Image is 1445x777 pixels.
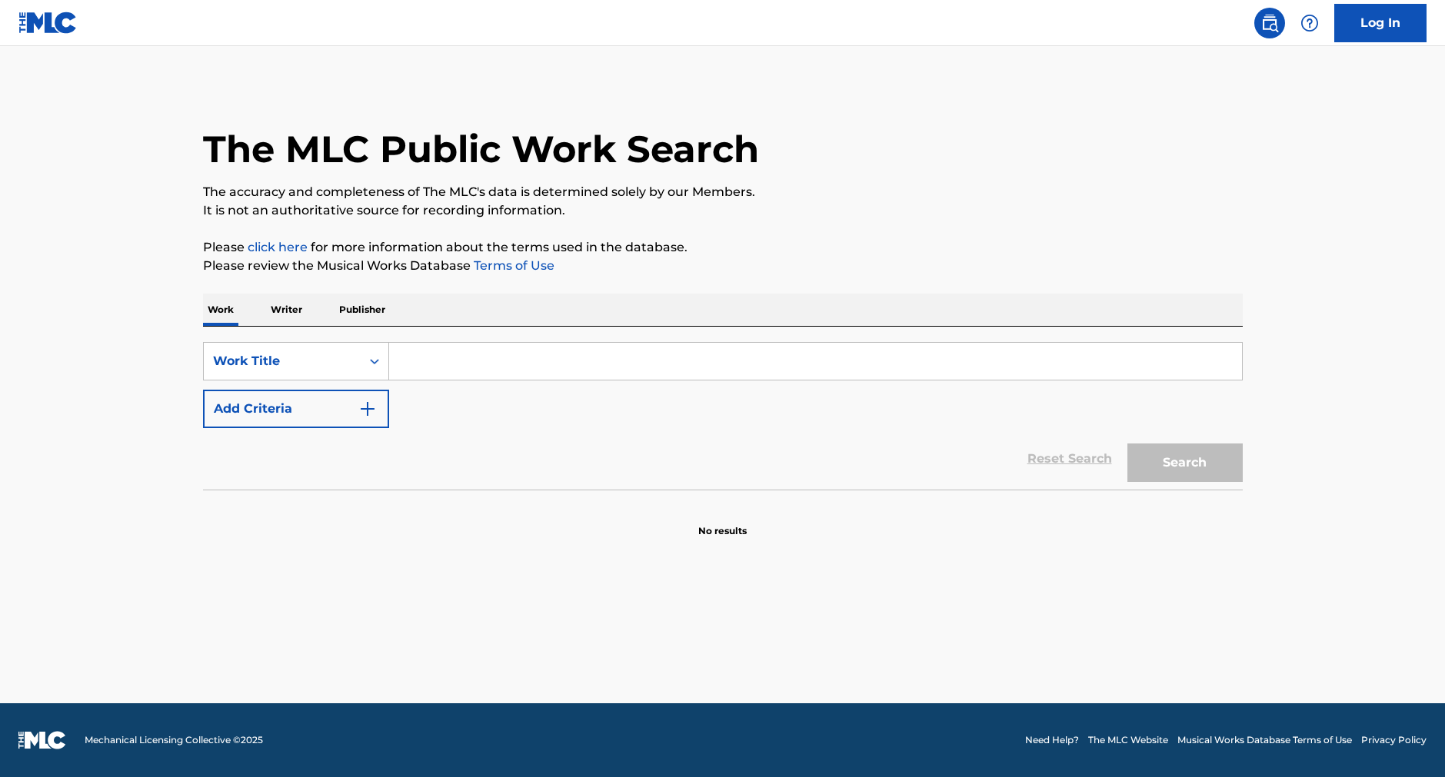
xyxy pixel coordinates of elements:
[85,733,263,747] span: Mechanical Licensing Collective © 2025
[203,183,1243,201] p: The accuracy and completeness of The MLC's data is determined solely by our Members.
[335,294,390,326] p: Publisher
[1025,733,1079,747] a: Need Help?
[1088,733,1168,747] a: The MLC Website
[203,238,1243,257] p: Please for more information about the terms used in the database.
[1361,733,1427,747] a: Privacy Policy
[1177,733,1352,747] a: Musical Works Database Terms of Use
[1254,8,1285,38] a: Public Search
[1294,8,1325,38] div: Help
[18,731,66,749] img: logo
[1300,14,1319,32] img: help
[203,390,389,428] button: Add Criteria
[266,294,307,326] p: Writer
[203,126,759,172] h1: The MLC Public Work Search
[248,240,308,254] a: click here
[1368,703,1445,777] iframe: Chat Widget
[213,352,351,370] div: Work Title
[203,342,1243,490] form: Search Form
[203,201,1243,220] p: It is not an authoritative source for recording information.
[1260,14,1279,32] img: search
[471,258,554,273] a: Terms of Use
[203,294,238,326] p: Work
[698,506,747,538] p: No results
[358,400,377,418] img: 9d2ae6d4665cec9f34b9.svg
[1334,4,1427,42] a: Log In
[203,257,1243,275] p: Please review the Musical Works Database
[18,12,78,34] img: MLC Logo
